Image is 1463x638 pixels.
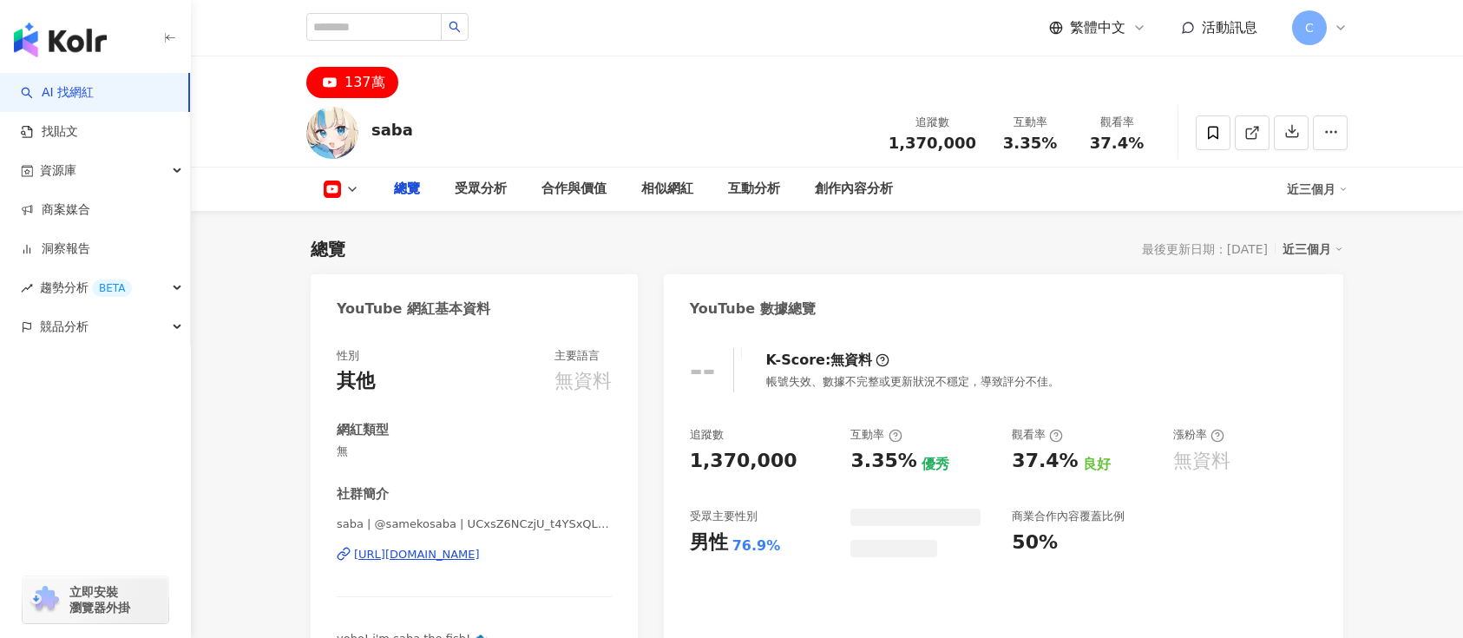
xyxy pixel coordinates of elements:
span: 趨勢分析 [40,268,132,307]
div: 37.4% [1012,448,1078,475]
div: 追蹤數 [690,427,724,443]
div: 合作與價值 [541,179,607,200]
div: 商業合作內容覆蓋比例 [1012,509,1125,524]
div: 優秀 [922,455,949,474]
div: K-Score : [766,351,890,370]
div: 性別 [337,348,359,364]
div: 良好 [1083,455,1111,474]
div: 觀看率 [1012,427,1063,443]
div: 總覽 [311,237,345,261]
div: 追蹤數 [889,114,976,131]
div: -- [690,352,716,388]
span: 活動訊息 [1202,19,1257,36]
div: 互動分析 [728,179,780,200]
span: 3.35% [1003,135,1057,152]
div: 總覽 [394,179,420,200]
div: 互動率 [997,114,1063,131]
div: 受眾主要性別 [690,509,758,524]
span: 無 [337,444,612,459]
button: 137萬 [306,67,398,98]
a: searchAI 找網紅 [21,84,94,102]
div: 主要語言 [554,348,600,364]
div: 最後更新日期：[DATE] [1142,242,1268,256]
div: 互動率 [850,427,902,443]
a: [URL][DOMAIN_NAME] [337,547,612,562]
a: 洞察報告 [21,240,90,258]
div: 其他 [337,368,375,395]
div: 社群簡介 [337,485,389,503]
span: C [1305,18,1314,37]
div: 50% [1012,529,1058,556]
div: 帳號失效、數據不完整或更新狀況不穩定，導致評分不佳。 [766,374,1060,390]
span: rise [21,282,33,294]
div: YouTube 網紅基本資料 [337,299,490,319]
div: 無資料 [1173,448,1230,475]
div: 近三個月 [1283,238,1343,260]
div: 相似網紅 [641,179,693,200]
div: 漲粉率 [1173,427,1224,443]
a: chrome extension立即安裝 瀏覽器外掛 [23,576,168,623]
div: [URL][DOMAIN_NAME] [354,547,480,562]
div: 1,370,000 [690,448,797,475]
div: YouTube 數據總覽 [690,299,816,319]
div: 受眾分析 [455,179,507,200]
div: 網紅類型 [337,421,389,439]
img: logo [14,23,107,57]
div: 創作內容分析 [815,179,893,200]
div: 無資料 [554,368,612,395]
div: 3.35% [850,448,916,475]
div: 男性 [690,529,728,556]
div: saba [371,119,413,141]
div: BETA [92,280,132,297]
div: 無資料 [830,351,872,370]
span: 37.4% [1090,135,1144,152]
div: 137萬 [344,70,385,95]
div: 近三個月 [1287,175,1348,203]
span: 立即安裝 瀏覽器外掛 [69,584,130,615]
span: saba | @samekosaba | UCxsZ6NCzjU_t4YSxQLBcM5A [337,516,612,532]
span: search [449,21,461,33]
span: 競品分析 [40,307,89,346]
a: 商案媒合 [21,201,90,219]
img: KOL Avatar [306,107,358,159]
span: 資源庫 [40,151,76,190]
div: 76.9% [732,536,781,556]
img: chrome extension [28,586,62,614]
a: 找貼文 [21,123,78,141]
div: 觀看率 [1084,114,1150,131]
span: 1,370,000 [889,134,976,152]
span: 繁體中文 [1070,18,1125,37]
